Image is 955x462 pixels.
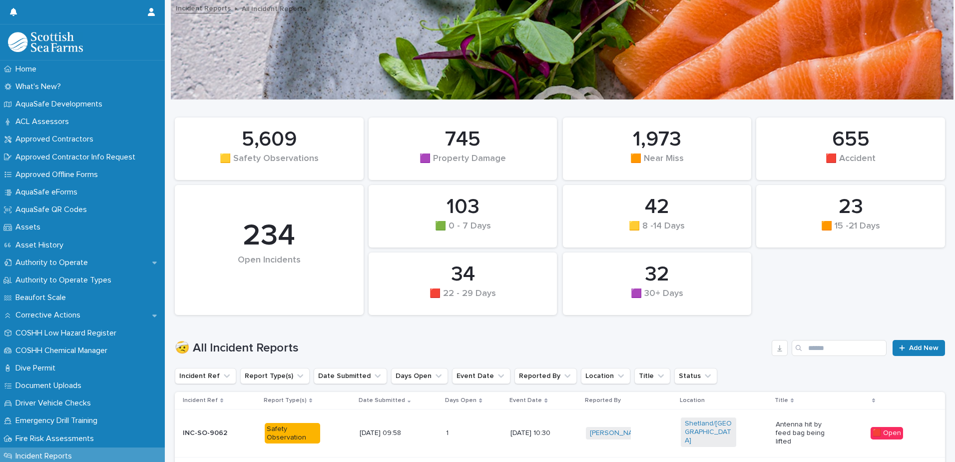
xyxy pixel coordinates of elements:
p: Authority to Operate [11,258,96,267]
p: Approved Contractors [11,134,101,144]
p: Asset History [11,240,71,250]
p: Incident Reports [11,451,80,461]
div: 🟥 Open [871,427,903,439]
span: Add New [909,344,939,351]
div: 🟨 Safety Observations [192,153,347,174]
div: 42 [580,194,735,219]
img: bPIBxiqnSb2ggTQWdOVV [8,32,83,52]
button: Title [634,368,670,384]
p: [DATE] 09:58 [360,429,415,437]
p: What's New? [11,82,69,91]
div: 🟪 Property Damage [386,153,540,174]
button: Event Date [452,368,510,384]
button: Status [674,368,717,384]
p: Assets [11,222,48,232]
a: Shetland/[GEOGRAPHIC_DATA] [685,419,732,444]
p: Incident Ref [183,395,218,406]
p: INC-SO-9062 [183,429,238,437]
div: 🟨 8 -14 Days [580,221,735,242]
p: ACL Assessors [11,117,77,126]
div: 5,609 [192,127,347,152]
div: Open Incidents [192,255,347,286]
p: Title [775,395,788,406]
div: 23 [773,194,928,219]
div: 🟥 22 - 29 Days [386,288,540,309]
div: 234 [192,218,347,254]
div: 1,973 [580,127,735,152]
p: Approved Contractor Info Request [11,152,143,162]
div: Safety Observation [265,423,320,444]
h1: 🤕 All Incident Reports [175,341,768,355]
p: Reported By [585,395,621,406]
p: Fire Risk Assessments [11,434,102,443]
p: AquaSafe eForms [11,187,85,197]
div: 32 [580,262,735,287]
div: 34 [386,262,540,287]
p: Dive Permit [11,363,63,373]
button: Date Submitted [314,368,387,384]
a: Add New [893,340,945,356]
p: Location [680,395,705,406]
p: Antenna hit by feed bag being lifted [776,420,831,445]
button: Incident Ref [175,368,236,384]
button: Days Open [391,368,448,384]
div: 🟧 Near Miss [580,153,735,174]
p: Days Open [445,395,477,406]
p: Emergency Drill Training [11,416,105,425]
p: Event Date [509,395,542,406]
p: COSHH Low Hazard Register [11,328,124,338]
div: 745 [386,127,540,152]
p: Report Type(s) [264,395,307,406]
p: COSHH Chemical Manager [11,346,115,355]
tr: INC-SO-9062Safety Observation[DATE] 09:5811 [DATE] 10:30[PERSON_NAME] Shetland/[GEOGRAPHIC_DATA] ... [175,409,945,457]
div: 103 [386,194,540,219]
p: AquaSafe QR Codes [11,205,95,214]
a: [PERSON_NAME] [590,429,644,437]
div: 🟥 Accident [773,153,928,174]
p: All Incident Reports [242,2,306,13]
p: Home [11,64,44,74]
div: 🟧 15 -21 Days [773,221,928,242]
button: Location [581,368,630,384]
p: Document Uploads [11,381,89,390]
p: Corrective Actions [11,310,88,320]
p: Beaufort Scale [11,293,74,302]
a: Incident Reports [176,2,231,13]
p: Approved Offline Forms [11,170,106,179]
p: 1 [446,427,451,437]
div: 655 [773,127,928,152]
button: Report Type(s) [240,368,310,384]
div: 🟩 0 - 7 Days [386,221,540,242]
p: [DATE] 10:30 [510,429,566,437]
p: AquaSafe Developments [11,99,110,109]
p: Authority to Operate Types [11,275,119,285]
div: 🟪 30+ Days [580,288,735,309]
button: Reported By [514,368,577,384]
p: Date Submitted [359,395,405,406]
input: Search [792,340,887,356]
p: Driver Vehicle Checks [11,398,99,408]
